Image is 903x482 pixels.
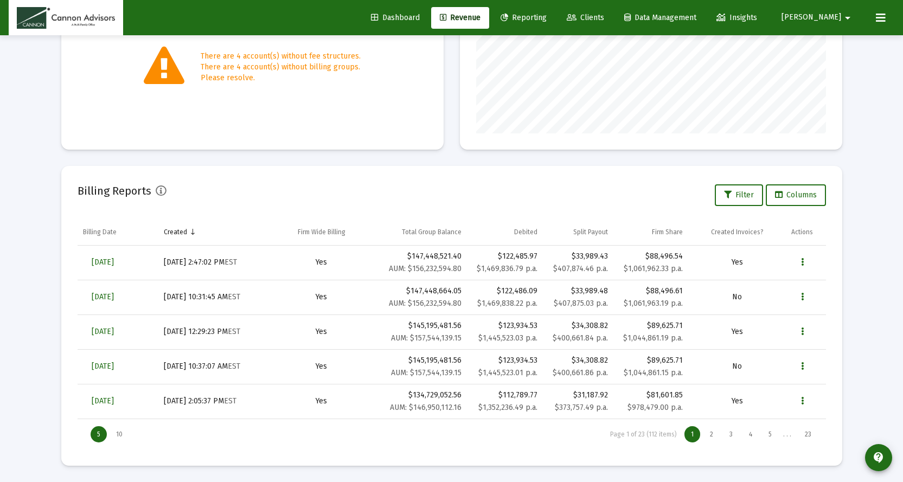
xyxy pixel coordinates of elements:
div: Page 1 [684,426,700,442]
small: $1,445,523.01 p.a. [478,368,537,377]
div: $88,496.61 [619,286,683,297]
span: [DATE] [92,327,114,336]
div: $147,448,521.40 [375,251,462,274]
button: Filter [715,184,763,206]
small: $373,757.49 p.a. [555,403,608,412]
div: Split Payout [573,228,608,236]
div: $31,187.92 [548,390,609,413]
div: Yes [279,396,364,407]
div: $123,934.53 [472,320,537,331]
div: Yes [694,257,780,268]
a: Dashboard [362,7,428,29]
small: EST [224,396,236,406]
td: Column Firm Share [613,219,688,245]
small: $1,044,861.15 p.a. [624,368,683,377]
td: Column Total Group Balance [369,219,467,245]
mat-icon: contact_support [872,451,885,464]
div: $88,496.54 [619,251,683,262]
td: Column Debited [467,219,543,245]
div: Page 3 [723,426,739,442]
span: [DATE] [92,292,114,301]
div: Page Navigation [78,419,826,449]
span: Clients [567,13,604,22]
div: $122,485.97 [472,251,537,262]
span: [PERSON_NAME] [782,13,841,22]
div: Display 10 items on page [110,426,129,442]
div: Billing Date [83,228,117,236]
span: [DATE] [92,258,114,267]
small: AUM: $146,950,112.16 [390,403,462,412]
a: [DATE] [83,356,123,377]
div: Yes [279,326,364,337]
div: Page 1 of 23 (112 items) [610,430,677,439]
small: $1,352,236.49 p.a. [478,403,537,412]
span: [DATE] [92,396,114,406]
div: Total Group Balance [402,228,462,236]
div: Yes [279,292,364,303]
td: Column Created [158,219,273,245]
a: Data Management [616,7,705,29]
small: AUM: $156,232,594.80 [389,299,462,308]
button: Columns [766,184,826,206]
div: [DATE] 10:37:07 AM [164,361,268,372]
a: [DATE] [83,252,123,273]
button: [PERSON_NAME] [768,7,867,28]
div: $33,989.48 [548,286,609,309]
td: Column Split Payout [543,219,614,245]
div: Created [164,228,187,236]
small: $407,874.46 p.a. [553,264,608,273]
small: EST [225,258,237,267]
div: No [694,292,780,303]
div: $145,195,481.56 [375,320,462,344]
div: Page 4 [742,426,759,442]
small: $978,479.00 p.a. [627,403,683,412]
div: There are 4 account(s) without billing groups. [201,62,361,73]
div: Page 23 [798,426,818,442]
div: Actions [791,228,813,236]
span: [DATE] [92,362,114,371]
div: $89,625.71 [619,355,683,366]
span: Data Management [624,13,696,22]
a: [DATE] [83,390,123,412]
span: Reporting [501,13,547,22]
div: Data grid [78,219,826,449]
img: Dashboard [17,7,115,29]
div: [DATE] 12:29:23 PM [164,326,268,337]
div: Page 2 [703,426,720,442]
div: Yes [279,257,364,268]
span: Columns [775,190,817,200]
div: Created Invoices? [711,228,764,236]
span: Insights [716,13,757,22]
div: Please resolve. [201,73,361,83]
a: Insights [708,7,766,29]
div: . . . [779,430,796,439]
td: Column Firm Wide Billing [273,219,369,245]
small: $1,469,838.22 p.a. [477,299,537,308]
div: [DATE] 2:05:37 PM [164,396,268,407]
div: Firm Share [652,228,683,236]
a: [DATE] [83,321,123,343]
span: Dashboard [371,13,420,22]
div: Display 5 items on page [91,426,107,442]
small: $1,061,962.33 p.a. [624,264,683,273]
div: $34,308.82 [548,355,609,378]
div: Yes [694,326,780,337]
div: $122,486.09 [472,286,537,297]
div: $134,729,052.56 [375,390,462,413]
small: $1,445,523.03 p.a. [478,333,537,343]
span: Filter [724,190,754,200]
td: Column Created Invoices? [688,219,786,245]
div: Firm Wide Billing [298,228,345,236]
small: $1,469,836.79 p.a. [477,264,537,273]
td: Column Actions [786,219,825,245]
div: $123,934.53 [472,355,537,366]
small: EST [228,292,240,301]
div: No [694,361,780,372]
div: $33,989.43 [548,251,609,274]
a: Revenue [431,7,489,29]
small: $1,044,861.19 p.a. [623,333,683,343]
div: [DATE] 10:31:45 AM [164,292,268,303]
span: Revenue [440,13,481,22]
a: Reporting [492,7,555,29]
div: Yes [279,361,364,372]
